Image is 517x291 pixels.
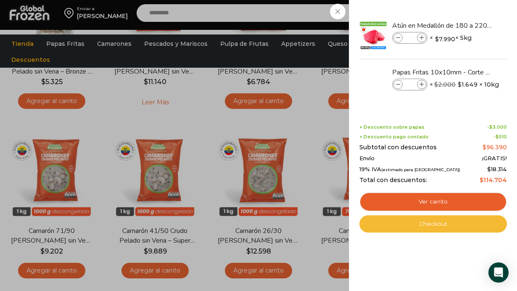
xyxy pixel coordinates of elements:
a: Papas Fritas 10x10mm - Corte Bastón - Caja 10 kg [392,68,492,77]
span: × × 10kg [430,79,499,90]
span: 18.314 [487,166,507,172]
bdi: 2.000 [434,81,456,88]
span: Total con descuentos: [359,177,427,184]
span: $ [496,134,499,140]
span: $ [489,124,493,130]
span: - [487,124,507,130]
span: × × 5kg [430,32,472,44]
span: $ [434,81,438,88]
bdi: 510 [496,134,507,140]
a: Atún en Medallón de 180 a 220 g- Caja 5 kg [392,21,492,30]
bdi: 1.649 [458,80,477,89]
span: + Descuento sobre papas [359,124,425,130]
a: Checkout [359,215,507,233]
small: (estimado para [GEOGRAPHIC_DATA]) [381,167,460,172]
div: Open Intercom Messenger [488,262,509,283]
input: Product quantity [404,80,416,89]
span: Subtotal con descuentos [359,144,437,151]
bdi: 7.990 [435,35,455,43]
span: $ [487,166,491,172]
span: - [493,134,507,140]
span: ¡GRATIS! [482,155,507,162]
a: Ver carrito [359,192,507,212]
span: $ [483,143,486,151]
span: $ [435,35,439,43]
bdi: 96.390 [483,143,507,151]
span: + Descuento pago contado [359,134,429,140]
bdi: 3.000 [489,124,507,130]
bdi: 114.704 [480,176,507,184]
span: 19% IVA [359,166,460,173]
span: Envío [359,155,375,162]
input: Product quantity [404,33,416,42]
span: $ [458,80,462,89]
span: $ [480,176,483,184]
